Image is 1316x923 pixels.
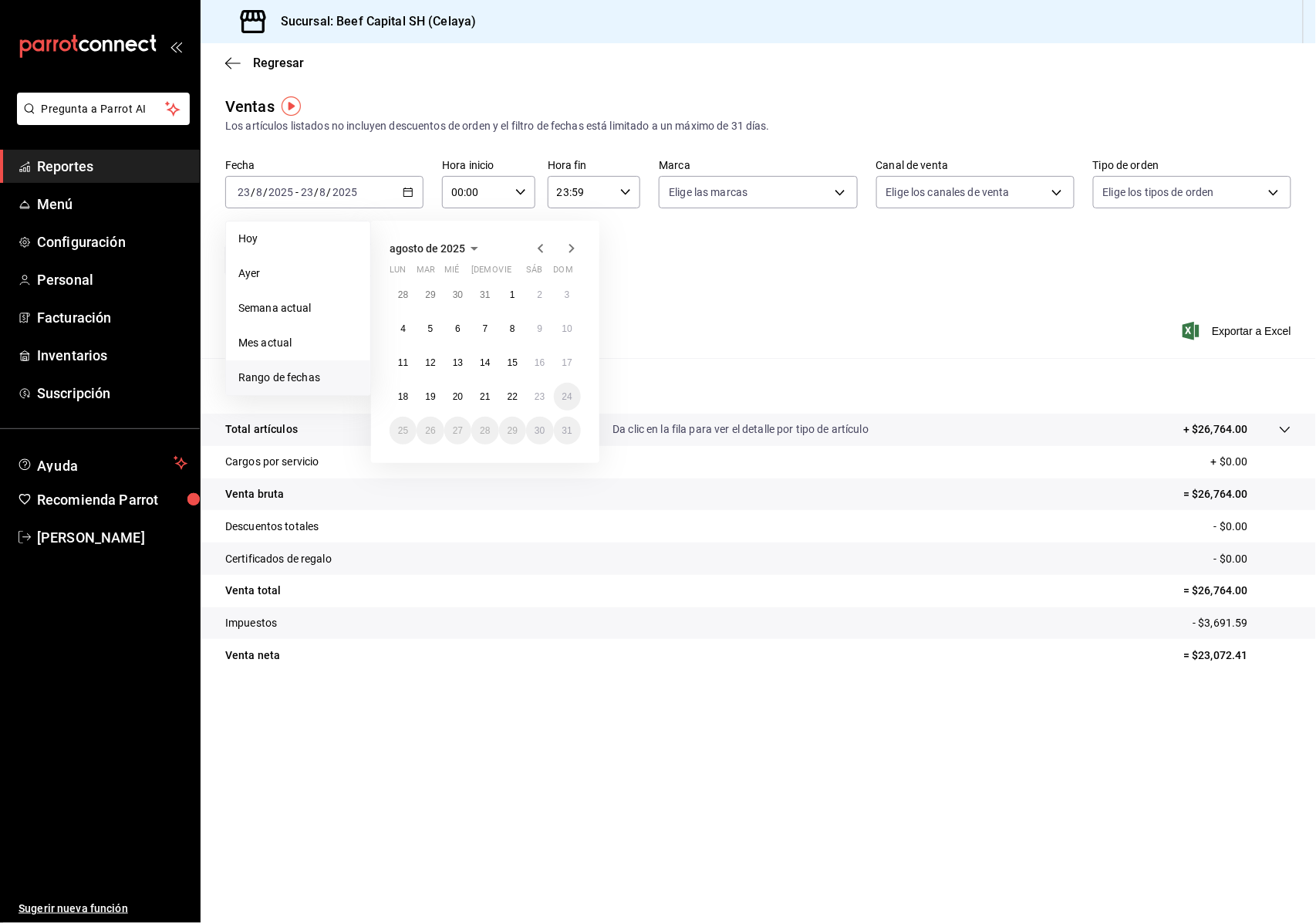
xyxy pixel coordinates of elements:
p: Certificados de regalo [225,551,332,567]
span: / [251,186,255,198]
button: 24 de agosto de 2025 [554,383,581,411]
button: 3 de agosto de 2025 [554,281,581,309]
abbr: 24 de agosto de 2025 [562,391,572,402]
span: Semana actual [238,300,358,316]
span: Configuración [37,232,187,252]
button: 29 de julio de 2025 [417,281,444,309]
button: 14 de agosto de 2025 [471,349,498,377]
button: 30 de julio de 2025 [444,281,471,309]
span: Regresar [253,56,304,70]
button: 28 de julio de 2025 [390,281,417,309]
span: - [295,186,299,198]
abbr: 2 de agosto de 2025 [537,289,542,300]
abbr: 20 de agosto de 2025 [453,391,463,402]
abbr: 29 de julio de 2025 [425,289,435,300]
abbr: 25 de agosto de 2025 [398,425,408,436]
button: Pregunta a Parrot AI [17,93,190,125]
label: Tipo de orden [1093,161,1291,171]
p: Descuentos totales [225,519,319,535]
button: 1 de agosto de 2025 [499,281,526,309]
span: Rango de fechas [238,370,358,386]
span: Personal [37,269,187,290]
button: 23 de agosto de 2025 [526,383,553,411]
span: Hoy [238,231,358,247]
abbr: domingo [554,265,573,281]
label: Marca [659,161,857,171]
abbr: 1 de agosto de 2025 [510,289,515,300]
abbr: sábado [526,265,542,281]
abbr: miércoles [444,265,459,281]
p: = $26,764.00 [1183,486,1291,502]
abbr: 14 de agosto de 2025 [480,357,490,368]
h3: Sucursal: Beef Capital SH (Celaya) [268,12,476,31]
p: - $0.00 [1214,519,1291,535]
span: Elige las marcas [669,184,747,200]
div: Los artículos listados no incluyen descuentos de orden y el filtro de fechas está limitado a un m... [225,118,1291,134]
label: Hora inicio [442,161,535,171]
span: / [327,186,332,198]
p: + $0.00 [1211,454,1291,470]
span: Recomienda Parrot [37,489,187,510]
span: Elige los tipos de orden [1103,184,1214,200]
button: 5 de agosto de 2025 [417,315,444,343]
button: open_drawer_menu [170,40,182,52]
abbr: 28 de agosto de 2025 [480,425,490,436]
p: Da clic en la fila para ver el detalle por tipo de artículo [612,421,869,438]
span: Ayer [238,265,358,282]
button: 29 de agosto de 2025 [499,417,526,445]
span: Pregunta a Parrot AI [42,101,166,117]
abbr: 30 de julio de 2025 [453,289,463,300]
abbr: 28 de julio de 2025 [398,289,408,300]
p: = $26,764.00 [1183,583,1291,599]
abbr: 6 de agosto de 2025 [455,323,461,334]
button: 31 de julio de 2025 [471,281,498,309]
input: -- [300,186,314,198]
abbr: martes [417,265,435,281]
button: 13 de agosto de 2025 [444,349,471,377]
abbr: 11 de agosto de 2025 [398,357,408,368]
p: Venta total [225,583,281,599]
span: Elige los canales de venta [886,184,1010,200]
abbr: lunes [390,265,406,281]
button: 18 de agosto de 2025 [390,383,417,411]
span: Facturación [37,307,187,328]
abbr: 30 de agosto de 2025 [535,425,545,436]
p: Cargos por servicio [225,454,319,470]
span: [PERSON_NAME] [37,527,187,548]
abbr: 18 de agosto de 2025 [398,391,408,402]
button: Exportar a Excel [1186,322,1291,340]
span: Ayuda [37,454,167,472]
button: 15 de agosto de 2025 [499,349,526,377]
button: 17 de agosto de 2025 [554,349,581,377]
button: 27 de agosto de 2025 [444,417,471,445]
abbr: 19 de agosto de 2025 [425,391,435,402]
input: -- [255,186,263,198]
p: Venta bruta [225,486,284,502]
p: Venta neta [225,647,280,664]
p: Total artículos [225,421,298,438]
button: 10 de agosto de 2025 [554,315,581,343]
abbr: 16 de agosto de 2025 [535,357,545,368]
span: / [314,186,319,198]
abbr: 5 de agosto de 2025 [428,323,434,334]
input: ---- [268,186,294,198]
p: - $3,691.59 [1193,615,1291,631]
abbr: 17 de agosto de 2025 [562,357,572,368]
button: 12 de agosto de 2025 [417,349,444,377]
button: 4 de agosto de 2025 [390,315,417,343]
span: Menú [37,194,187,215]
abbr: 12 de agosto de 2025 [425,357,435,368]
p: Impuestos [225,615,277,631]
abbr: 29 de agosto de 2025 [508,425,518,436]
img: Tooltip marker [282,96,301,116]
button: 7 de agosto de 2025 [471,315,498,343]
p: - $0.00 [1214,551,1291,567]
label: Canal de venta [876,161,1075,171]
button: 9 de agosto de 2025 [526,315,553,343]
span: / [263,186,268,198]
a: Pregunta a Parrot AI [11,112,190,128]
p: Resumen [225,377,1291,395]
span: Sugerir nueva función [19,901,187,917]
abbr: 27 de agosto de 2025 [453,425,463,436]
